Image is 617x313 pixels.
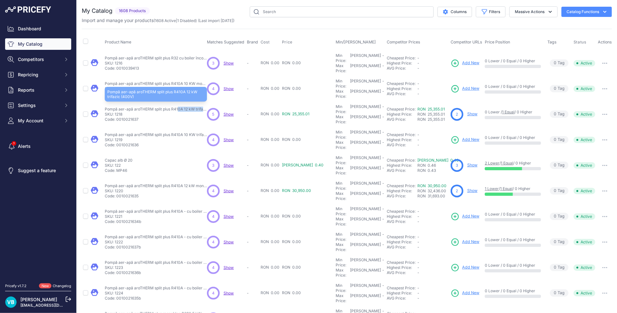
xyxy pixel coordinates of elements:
span: RON 0.00 [261,239,279,244]
span: Active [574,239,595,245]
span: RON 0.46 [417,163,436,168]
span: Active [574,86,595,92]
div: Min Price: [336,53,349,63]
div: Max Price: [336,268,349,278]
p: - [247,163,258,168]
span: 4 [212,214,215,219]
p: Pompă aer-apă aroTHERM split plus R410A 12 kW monofazic (230V) [105,183,207,188]
div: - [381,165,384,176]
p: SKU: 122 [105,163,133,168]
div: [PERSON_NAME] [350,217,381,227]
a: Add New [451,135,479,144]
span: Add New [462,213,479,219]
div: AVG Price: [387,117,417,122]
p: SKU: 1221 [105,214,207,219]
span: 0 [554,86,556,92]
div: [PERSON_NAME] [350,191,381,201]
div: Min Price: [336,206,349,217]
span: 5 [212,111,215,117]
span: (Last import [DATE]) [198,18,234,23]
a: Cheapest Price: [387,183,415,188]
div: Min Price: [336,283,349,293]
button: Status [574,40,588,45]
div: Max Price: [336,63,349,73]
a: Show [224,214,234,219]
p: 0 Lower / 0 Equal / 0 Higher [485,263,541,268]
nav: Sidebar [5,23,71,276]
div: - [381,268,384,278]
a: Show [224,265,234,270]
div: RON 25,355.01 [417,117,448,122]
a: Alerts [5,141,71,152]
a: Add New [451,289,479,298]
span: Active [574,264,595,271]
span: - [417,265,419,270]
div: Min Price: [336,104,349,114]
a: Cheapest Price: [387,81,415,86]
div: [PERSON_NAME] [350,155,381,165]
div: Min Price: [336,232,349,242]
button: Reports [5,84,71,96]
p: 0 Lower / 0 Equal / 0 Higher [485,135,541,140]
a: Add New [451,212,479,221]
div: Highest Price: [387,188,417,194]
a: [PERSON_NAME] [20,297,57,302]
span: 4 [212,188,215,194]
span: My Account [18,118,60,124]
div: [PERSON_NAME] [350,257,381,268]
div: [PERSON_NAME] [350,232,381,242]
p: Code: 0010021637 [105,117,207,122]
span: Price Position [485,40,510,44]
div: - [381,217,384,227]
div: [PERSON_NAME] [350,53,381,63]
span: Tag [550,136,568,143]
span: Tag [550,187,568,195]
span: Status [574,40,586,45]
span: Active [574,60,595,66]
span: ( | ) [154,18,197,23]
p: - [247,214,258,219]
span: 0 [554,239,556,245]
p: 0 Lower / 0 Equal / 0 Higher [485,84,541,89]
div: Highest Price: [387,214,417,219]
button: My Account [5,115,71,126]
a: 1608 Active [155,18,176,23]
a: [EMAIL_ADDRESS][DOMAIN_NAME] [20,303,87,308]
span: - [417,137,419,142]
p: Code: 0010021635 [105,194,207,199]
span: Tag [550,213,568,220]
span: Tag [550,85,568,92]
span: - [417,56,419,60]
div: - [381,155,384,165]
span: - [417,260,419,265]
span: RON 0.00 [261,214,279,218]
span: RON 0.00 [282,86,301,91]
span: Cost [261,40,270,45]
span: 0 [554,162,556,168]
div: RON 0.43 [417,168,448,173]
p: SKU: 1223 [105,265,207,270]
span: RON 0.00 [282,60,301,65]
div: - [381,63,384,73]
div: - [381,242,384,252]
span: RON 30,950.00 [282,188,311,193]
span: - [417,91,419,96]
div: - [381,53,384,63]
div: Min Price: [336,79,349,89]
span: Show [224,163,234,168]
a: Cheapest Price: [387,286,415,290]
p: - [247,86,258,91]
div: Max Price: [336,217,349,227]
div: - [381,257,384,268]
div: [PERSON_NAME] [350,89,381,99]
span: - [417,86,419,91]
div: Min Price: [336,130,349,140]
span: - [417,66,419,71]
span: [PERSON_NAME] 0.40 [282,163,324,167]
div: AVG Price: [387,142,417,148]
a: Cheapest Price: [387,260,415,265]
input: Search [250,6,434,17]
span: RON 0.00 [261,86,279,91]
span: - [417,132,419,137]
